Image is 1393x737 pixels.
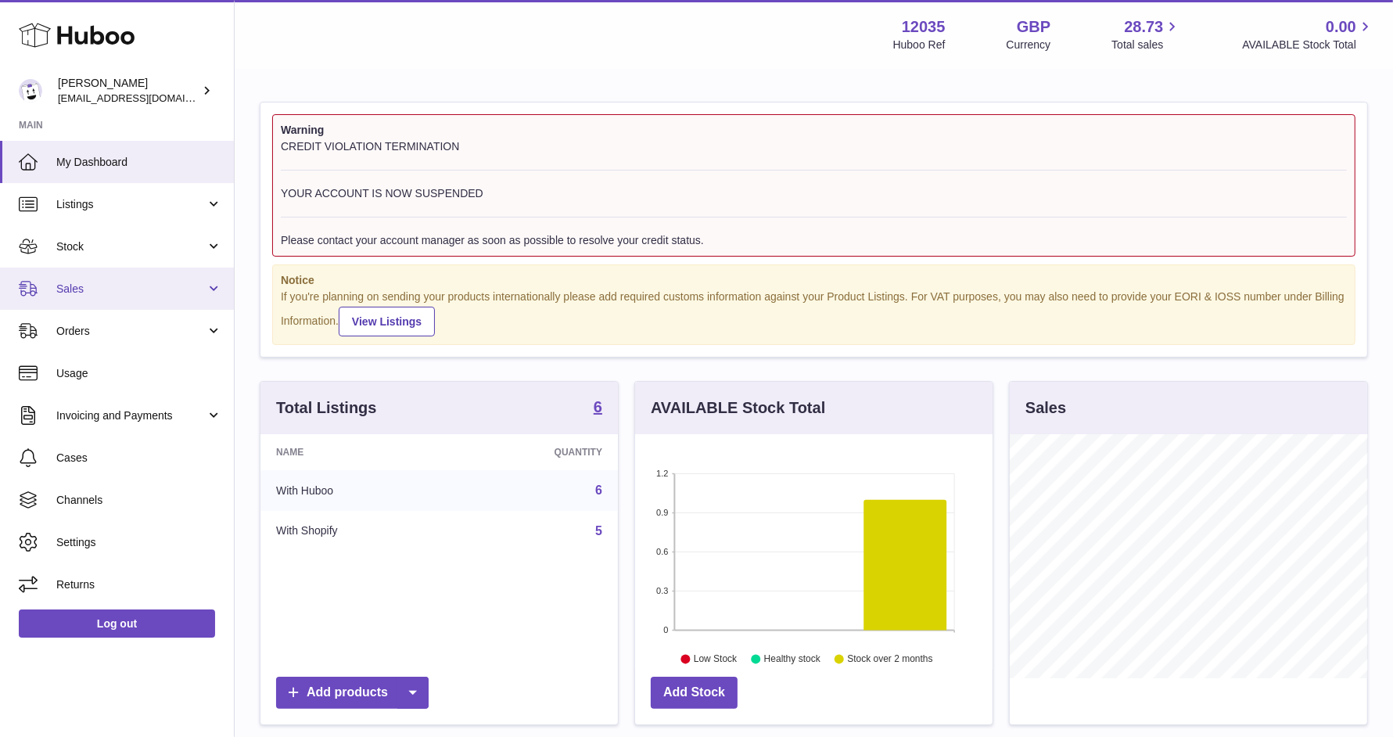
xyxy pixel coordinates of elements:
div: CREDIT VIOLATION TERMINATION YOUR ACCOUNT IS NOW SUSPENDED Please contact your account manager as... [281,139,1347,248]
span: My Dashboard [56,155,222,170]
a: 28.73 Total sales [1111,16,1181,52]
span: Stock [56,239,206,254]
h3: Total Listings [276,397,377,419]
text: Healthy stock [764,654,821,665]
text: 1.2 [656,469,668,478]
th: Quantity [453,434,618,470]
div: If you're planning on sending your products internationally please add required customs informati... [281,289,1347,336]
a: 0.00 AVAILABLE Stock Total [1242,16,1374,52]
span: AVAILABLE Stock Total [1242,38,1374,52]
span: Total sales [1111,38,1181,52]
text: 0 [663,625,668,635]
span: Returns [56,577,222,592]
a: 5 [595,524,602,537]
span: [EMAIL_ADDRESS][DOMAIN_NAME] [58,92,230,104]
h3: Sales [1025,397,1066,419]
span: Sales [56,282,206,297]
a: 6 [594,399,602,418]
span: 28.73 [1124,16,1163,38]
text: Low Stock [694,654,738,665]
strong: Notice [281,273,1347,288]
strong: 6 [594,399,602,415]
span: Channels [56,493,222,508]
div: Currency [1007,38,1051,52]
strong: GBP [1017,16,1050,38]
img: Farah@varietymode.com [19,79,42,102]
text: 0.6 [656,547,668,556]
a: Add products [276,677,429,709]
td: With Shopify [260,511,453,552]
text: Stock over 2 months [847,654,932,665]
strong: 12035 [902,16,946,38]
th: Name [260,434,453,470]
span: 0.00 [1326,16,1356,38]
span: Settings [56,535,222,550]
div: Huboo Ref [893,38,946,52]
h3: AVAILABLE Stock Total [651,397,825,419]
a: Log out [19,609,215,638]
strong: Warning [281,123,1347,138]
span: Invoicing and Payments [56,408,206,423]
text: 0.9 [656,508,668,517]
div: [PERSON_NAME] [58,76,199,106]
span: Listings [56,197,206,212]
span: Orders [56,324,206,339]
a: 6 [595,484,602,497]
span: Usage [56,366,222,381]
a: View Listings [339,307,435,336]
span: Cases [56,451,222,466]
text: 0.3 [656,586,668,595]
td: With Huboo [260,470,453,511]
a: Add Stock [651,677,738,709]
